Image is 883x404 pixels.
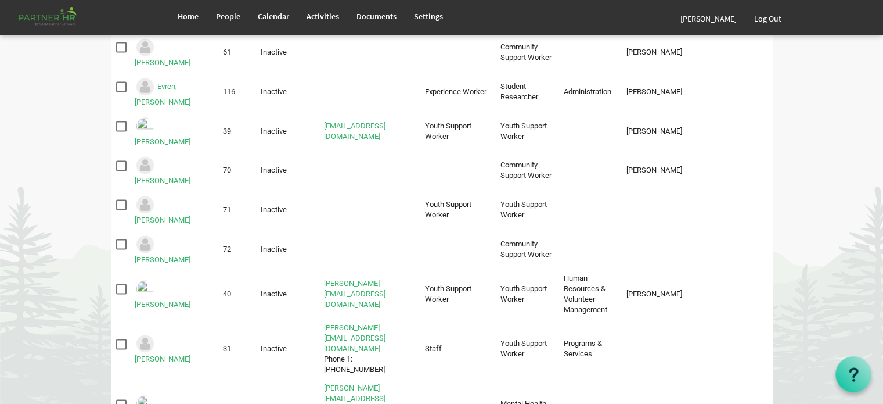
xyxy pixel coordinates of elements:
[621,34,709,70] td: Knox, Kaitlyn column header Supervisor
[709,271,773,317] td: column header Tags
[324,121,385,141] a: [EMAIL_ADDRESS][DOMAIN_NAME]
[135,37,156,58] img: Could not locate image
[419,271,495,317] td: Youth Support Worker column header Position
[111,192,130,228] td: checkbox
[135,116,156,137] img: Emp-2dd2c954-71d1-4dd0-9079-d95af9d9d66d.png
[111,271,130,317] td: checkbox
[495,192,558,228] td: Youth Support Worker column header Job Title
[258,11,289,22] span: Calendar
[621,74,709,110] td: Ogden, Sharyn column header Supervisor
[324,279,385,309] a: [PERSON_NAME][EMAIL_ADDRESS][DOMAIN_NAME]
[218,113,255,149] td: 39 column header ID
[495,271,558,317] td: Youth Support Worker column header Job Title
[218,192,255,228] td: 71 column header ID
[709,321,773,378] td: column header Tags
[495,74,558,110] td: Student Researcher column header Job Title
[558,113,621,149] td: column header Departments
[709,152,773,188] td: column header Tags
[135,137,190,146] a: [PERSON_NAME]
[419,152,495,188] td: column header Position
[324,323,385,353] a: [PERSON_NAME][EMAIL_ADDRESS][DOMAIN_NAME]
[111,34,130,70] td: checkbox
[129,271,218,317] td: Gagnon, Katelyn is template cell column header Full Name
[558,271,621,317] td: Human Resources & Volunteer Management column header Departments
[621,192,709,228] td: column header Supervisor
[218,152,255,188] td: 70 column header ID
[495,321,558,378] td: Youth Support Worker column header Job Title
[621,113,709,149] td: Mitchell, Paige column header Supervisor
[218,271,255,317] td: 40 column header ID
[356,11,397,22] span: Documents
[319,192,420,228] td: is template cell column header Contact Info
[218,321,255,378] td: 31 column header ID
[135,355,190,363] a: [PERSON_NAME]
[135,58,190,67] a: [PERSON_NAME]
[495,231,558,267] td: Community Support Worker column header Job Title
[558,74,621,110] td: Administration column header Departments
[135,194,156,215] img: Could not locate image
[129,321,218,378] td: Gamblin, Liam is template cell column header Full Name
[319,321,420,378] td: liam@camroseopendoor.comPhone 1: 403.322.8622 is template cell column header Contact Info
[255,34,319,70] td: Inactive column header Personnel Type
[135,81,190,106] a: Evren, [PERSON_NAME]
[621,271,709,317] td: Mitchell, Paige column header Supervisor
[135,216,190,224] a: [PERSON_NAME]
[558,321,621,378] td: Programs & Services column header Departments
[709,113,773,149] td: column header Tags
[672,2,745,35] a: [PERSON_NAME]
[419,34,495,70] td: column header Position
[135,76,156,97] img: Could not locate image
[129,74,218,110] td: Evren, Eylul Naz is template cell column header Full Name
[419,74,495,110] td: Experience Worker column header Position
[709,34,773,70] td: column header Tags
[255,231,319,267] td: Inactive column header Personnel Type
[178,11,199,22] span: Home
[135,255,190,264] a: [PERSON_NAME]
[558,192,621,228] td: column header Departments
[745,2,790,35] a: Log Out
[319,152,420,188] td: is template cell column header Contact Info
[255,113,319,149] td: Inactive column header Personnel Type
[558,152,621,188] td: column header Departments
[255,74,319,110] td: Inactive column header Personnel Type
[129,113,218,149] td: Fandrick, Shelby is template cell column header Full Name
[495,152,558,188] td: Community Support Worker column header Job Title
[129,231,218,267] td: Fowell, Barbara is template cell column header Full Name
[129,152,218,188] td: Foley, Melissa is template cell column header Full Name
[129,34,218,70] td: Espeleta, Kamille is template cell column header Full Name
[709,74,773,110] td: column header Tags
[129,192,218,228] td: Forbes, Aaron is template cell column header Full Name
[111,113,130,149] td: checkbox
[419,113,495,149] td: Youth Support Worker column header Position
[621,321,709,378] td: column header Supervisor
[709,231,773,267] td: column header Tags
[319,271,420,317] td: katelyn@camroseopendoor.com is template cell column header Contact Info
[135,300,190,309] a: [PERSON_NAME]
[255,192,319,228] td: Inactive column header Personnel Type
[135,278,156,299] img: Emp-de72ef66-c91b-45ca-9e4c-043814d3abea.png
[255,152,319,188] td: Inactive column header Personnel Type
[255,321,319,378] td: Inactive column header Personnel Type
[135,155,156,176] img: Could not locate image
[709,192,773,228] td: column header Tags
[111,321,130,378] td: checkbox
[319,113,420,149] td: shelby@camroseopendoor.com is template cell column header Contact Info
[419,231,495,267] td: column header Position
[307,11,339,22] span: Activities
[135,176,190,185] a: [PERSON_NAME]
[621,152,709,188] td: Knox, Kaitlyn column header Supervisor
[419,321,495,378] td: Staff column header Position
[216,11,240,22] span: People
[319,231,420,267] td: is template cell column header Contact Info
[419,192,495,228] td: Youth Support Worker column header Position
[111,74,130,110] td: checkbox
[319,34,420,70] td: is template cell column header Contact Info
[111,231,130,267] td: checkbox
[414,11,443,22] span: Settings
[495,113,558,149] td: Youth Support Worker column header Job Title
[255,271,319,317] td: Inactive column header Personnel Type
[218,34,255,70] td: 61 column header ID
[135,333,156,354] img: Could not locate image
[495,34,558,70] td: Community Support Worker column header Job Title
[558,34,621,70] td: column header Departments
